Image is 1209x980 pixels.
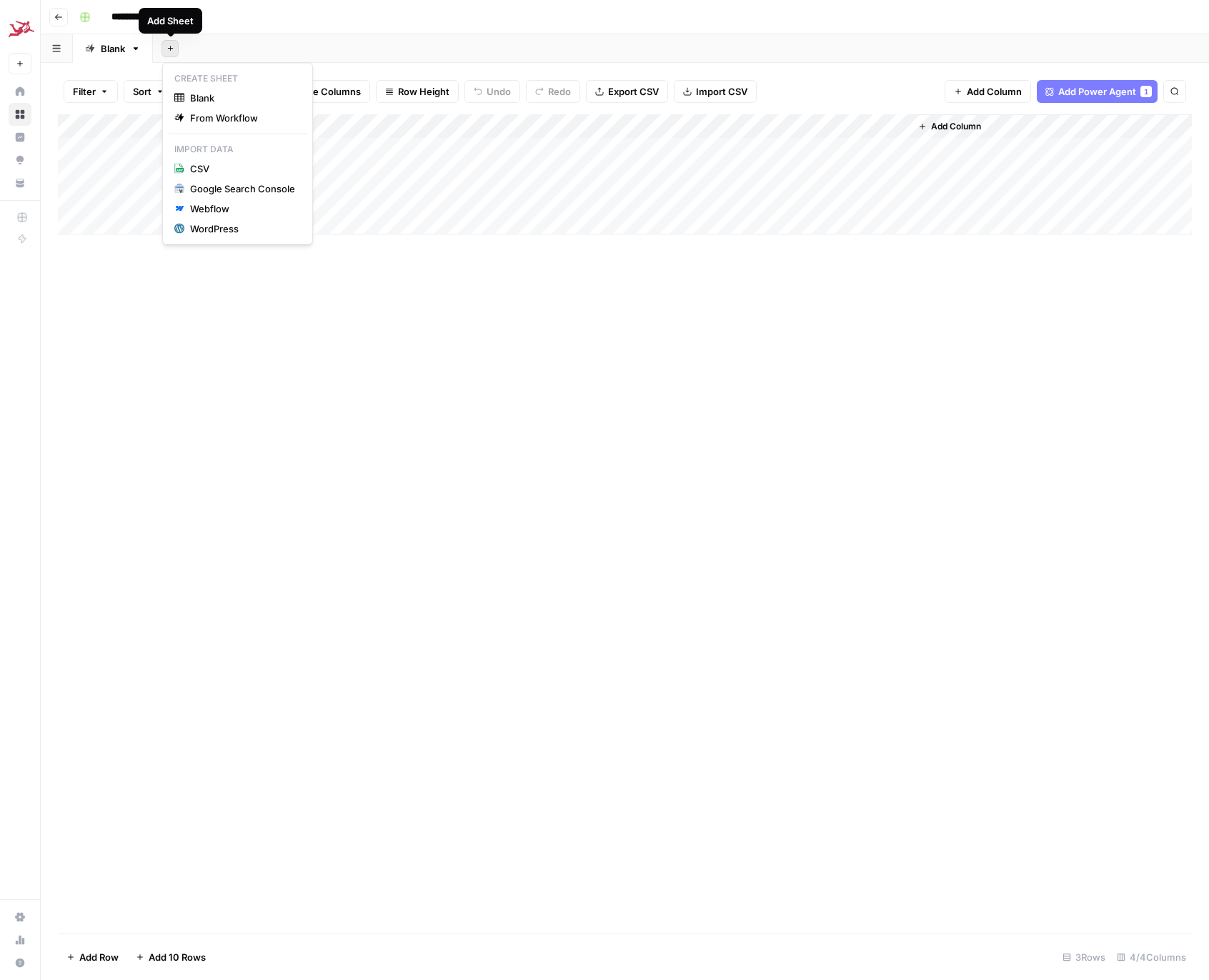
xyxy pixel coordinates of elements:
[190,222,295,236] div: WordPress
[1057,946,1111,969] div: 3 Rows
[169,69,307,88] p: Create Sheet
[190,202,295,216] div: Webflow
[149,950,206,964] span: Add 10 Rows
[190,182,295,196] div: Google Search Console
[9,11,31,47] button: Workspace: MarketKarma
[9,103,31,126] a: Browse
[101,41,125,56] div: Blank
[73,34,153,63] a: Blank
[9,906,31,929] a: Settings
[548,84,571,99] span: Redo
[1144,86,1148,97] span: 1
[133,84,151,99] span: Sort
[487,84,511,99] span: Undo
[526,80,580,103] button: Redo
[265,80,370,103] button: Freeze Columns
[674,80,757,103] button: Import CSV
[586,80,668,103] button: Export CSV
[398,84,449,99] span: Row Height
[967,84,1022,99] span: Add Column
[9,951,31,974] button: Help + Support
[9,172,31,194] a: Your Data
[1111,946,1192,969] div: 4/4 Columns
[1140,86,1152,97] div: 1
[124,80,174,103] button: Sort
[9,126,31,149] a: Insights
[945,80,1031,103] button: Add Column
[190,91,295,105] span: Blank
[9,80,31,103] a: Home
[464,80,520,103] button: Undo
[64,80,118,103] button: Filter
[1058,84,1136,99] span: Add Power Agent
[9,149,31,172] a: Opportunities
[608,84,659,99] span: Export CSV
[9,929,31,951] a: Usage
[1037,80,1158,103] button: Add Power Agent1
[376,80,459,103] button: Row Height
[79,950,119,964] span: Add Row
[127,946,214,969] button: Add 10 Rows
[73,84,96,99] span: Filter
[287,84,361,99] span: Freeze Columns
[190,162,295,176] span: CSV
[931,120,981,133] span: Add Column
[912,117,987,136] button: Add Column
[58,946,127,969] button: Add Row
[169,140,307,159] p: Import Data
[9,16,34,42] img: MarketKarma Logo
[190,111,295,125] span: From Workflow
[696,84,747,99] span: Import CSV
[147,14,194,28] div: Add Sheet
